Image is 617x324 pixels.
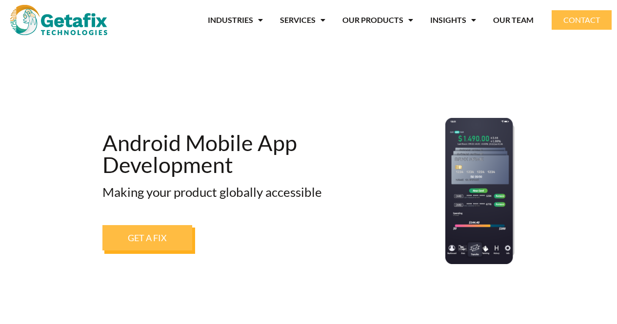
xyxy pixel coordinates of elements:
[102,132,325,176] h1: Android Mobile App Development
[208,9,263,31] a: INDUSTRIES
[102,225,192,250] a: GET A FIX
[563,16,600,24] span: CONTACT
[128,233,167,242] span: GET A FIX
[552,10,612,30] a: CONTACT
[549,303,612,324] iframe: chat widget
[102,186,325,198] h2: Making your product globally accessible
[445,118,515,264] img: Ios App Development Services
[437,120,612,300] iframe: chat widget
[280,9,325,31] a: SERVICES
[342,9,413,31] a: OUR PRODUCTS
[10,5,107,35] img: web and mobile application development company
[430,9,476,31] a: INSIGHTS
[493,9,534,31] a: OUR TEAM
[122,9,534,31] nav: Menu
